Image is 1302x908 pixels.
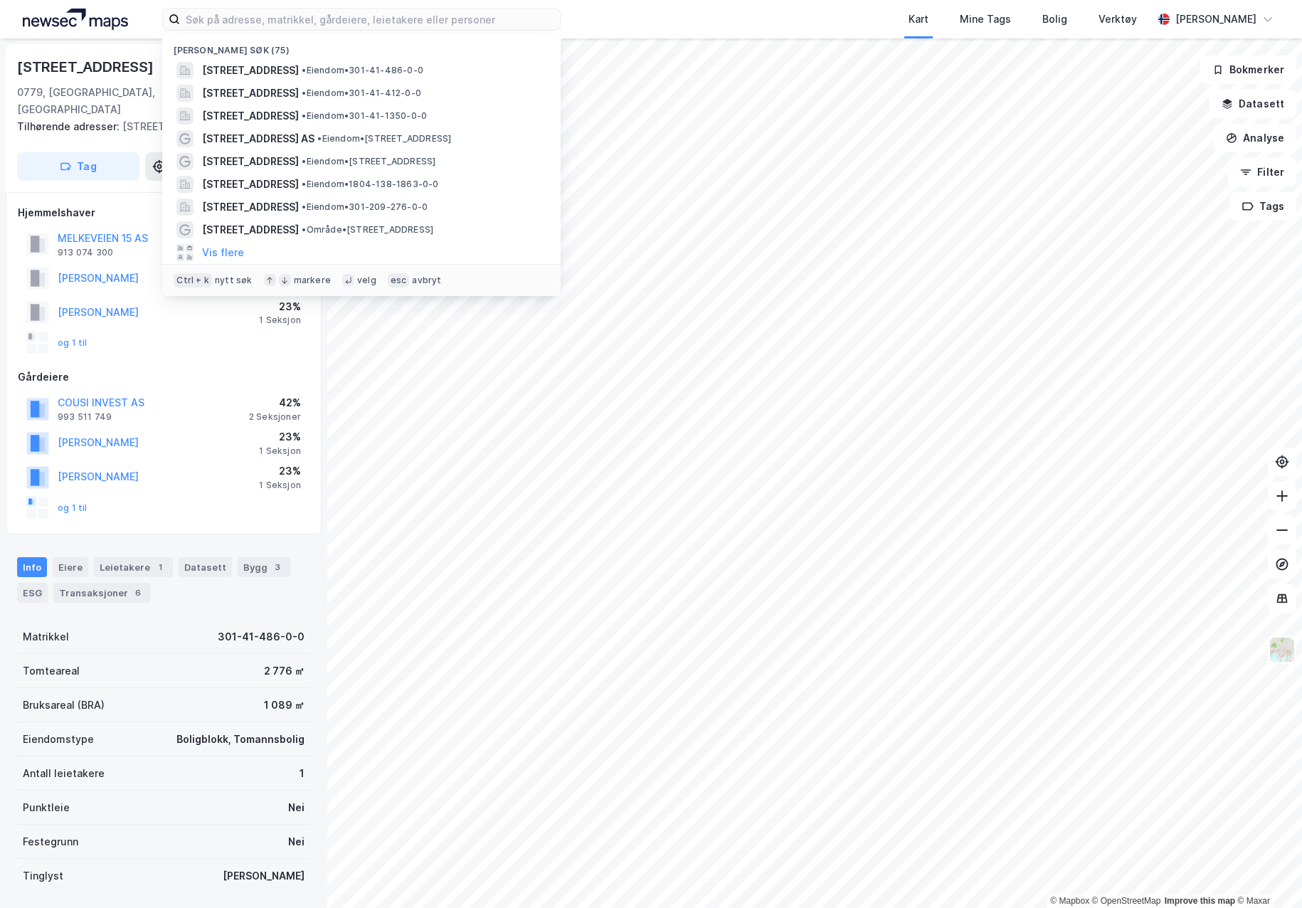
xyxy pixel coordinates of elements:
div: 1 Seksjon [259,315,301,326]
div: Bruksareal (BRA) [23,697,105,714]
span: [STREET_ADDRESS] [202,85,299,102]
div: 2 776 ㎡ [264,662,305,680]
button: Tags [1230,192,1296,221]
div: 1 [153,560,167,574]
span: Eiendom • 301-41-486-0-0 [302,65,423,76]
span: • [302,179,306,189]
div: Matrikkel [23,628,69,645]
div: Hjemmelshaver [18,204,309,221]
div: Datasett [179,557,232,577]
div: [PERSON_NAME] [1175,11,1256,28]
span: Eiendom • [STREET_ADDRESS] [302,156,435,167]
div: 42% [249,394,301,411]
span: • [302,110,306,121]
div: Bolig [1042,11,1067,28]
div: Kart [909,11,928,28]
a: OpenStreetMap [1092,896,1161,906]
div: markere [294,275,331,286]
div: 1 Seksjon [259,445,301,457]
div: 1 Seksjon [259,480,301,491]
div: 23% [259,428,301,445]
div: 3 [270,560,285,574]
iframe: Chat Widget [1231,840,1302,908]
span: • [302,224,306,235]
span: [STREET_ADDRESS] [202,153,299,170]
div: Antall leietakere [23,765,105,782]
span: • [317,133,322,144]
span: • [302,88,306,98]
div: [STREET_ADDRESS] [17,118,299,135]
span: [STREET_ADDRESS] [202,62,299,79]
div: [PERSON_NAME] [223,867,305,885]
div: 23% [259,463,301,480]
div: esc [388,273,410,287]
div: Ctrl + k [174,273,212,287]
span: Eiendom • 301-41-412-0-0 [302,88,421,99]
span: Tilhørende adresser: [17,120,122,132]
span: Eiendom • 301-41-1350-0-0 [302,110,427,122]
div: Boligblokk, Tomannsbolig [176,731,305,748]
div: Eiendomstype [23,731,94,748]
div: 1 [300,765,305,782]
div: 1 089 ㎡ [264,697,305,714]
span: Eiendom • 301-209-276-0-0 [302,201,428,213]
div: 23% [259,298,301,315]
span: [STREET_ADDRESS] [202,199,299,216]
button: Filter [1228,158,1296,186]
img: logo.a4113a55bc3d86da70a041830d287a7e.svg [23,9,128,30]
button: Tag [17,152,139,181]
div: avbryt [412,275,441,286]
div: Gårdeiere [18,369,309,386]
button: Analyse [1214,124,1296,152]
div: Mine Tags [960,11,1011,28]
div: Nei [288,833,305,850]
div: Punktleie [23,799,70,816]
div: Leietakere [94,557,173,577]
div: Transaksjoner [53,583,151,603]
span: Område • [STREET_ADDRESS] [302,224,433,236]
div: 2 Seksjoner [249,411,301,423]
a: Improve this map [1165,896,1235,906]
div: 0779, [GEOGRAPHIC_DATA], [GEOGRAPHIC_DATA] [17,84,200,118]
a: Mapbox [1050,896,1089,906]
span: Eiendom • 1804-138-1863-0-0 [302,179,438,190]
span: Eiendom • [STREET_ADDRESS] [317,133,451,144]
div: Verktøy [1099,11,1137,28]
span: • [302,201,306,212]
div: nytt søk [215,275,253,286]
div: 913 074 300 [58,247,113,258]
div: velg [357,275,376,286]
div: [PERSON_NAME] søk (75) [162,33,561,59]
button: Datasett [1210,90,1296,118]
div: Festegrunn [23,833,78,850]
div: Info [17,557,47,577]
div: Tinglyst [23,867,63,885]
img: Z [1269,636,1296,663]
span: [STREET_ADDRESS] [202,107,299,125]
div: Tomteareal [23,662,80,680]
span: • [302,156,306,167]
div: 6 [131,586,145,600]
span: [STREET_ADDRESS] AS [202,130,314,147]
input: Søk på adresse, matrikkel, gårdeiere, leietakere eller personer [180,9,560,30]
div: 993 511 749 [58,411,112,423]
div: 301-41-486-0-0 [218,628,305,645]
span: [STREET_ADDRESS] [202,221,299,238]
button: Bokmerker [1200,56,1296,84]
div: Nei [288,799,305,816]
div: Bygg [238,557,290,577]
span: [STREET_ADDRESS] [202,176,299,193]
div: Eiere [53,557,88,577]
div: ESG [17,583,48,603]
div: [STREET_ADDRESS] [17,56,157,78]
button: Vis flere [202,244,244,261]
span: • [302,65,306,75]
